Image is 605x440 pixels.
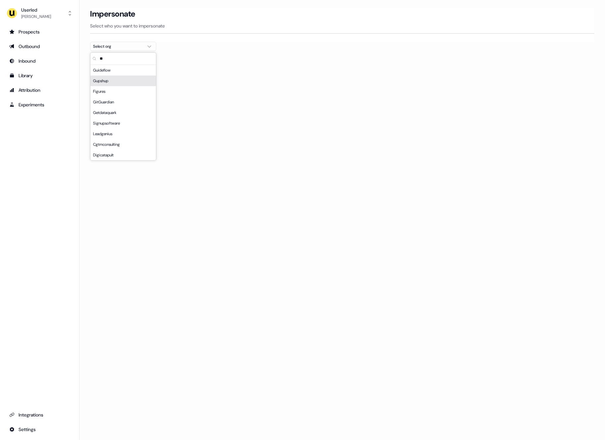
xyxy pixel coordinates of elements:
div: Settings [9,426,70,433]
div: Digicatapult [90,150,156,160]
h3: Impersonate [90,9,135,19]
div: Signupsoftware [90,118,156,129]
div: Cgtmconsulting [90,139,156,150]
a: Go to attribution [5,85,74,95]
div: GitGuardian [90,97,156,107]
button: Select org [90,42,156,51]
div: Experiments [9,101,70,108]
a: Go to Inbound [5,56,74,66]
div: Gupshup [90,76,156,86]
div: Figures [90,86,156,97]
div: Outbound [9,43,70,50]
a: Go to experiments [5,99,74,110]
div: Select org [93,43,143,50]
a: Go to prospects [5,27,74,37]
div: Suggestions [90,65,156,160]
a: Go to integrations [5,424,74,435]
div: Getdataquark [90,107,156,118]
a: Go to outbound experience [5,41,74,52]
div: Inbound [9,58,70,64]
p: Select who you want to impersonate [90,23,594,29]
div: Attribution [9,87,70,93]
div: [PERSON_NAME] [21,13,51,20]
a: Go to integrations [5,410,74,420]
a: Go to templates [5,70,74,81]
div: Leadgenius [90,129,156,139]
div: Library [9,72,70,79]
div: Integrations [9,412,70,418]
div: Guideflow [90,65,156,76]
div: Userled [21,7,51,13]
button: Userled[PERSON_NAME] [5,5,74,21]
div: Prospects [9,28,70,35]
